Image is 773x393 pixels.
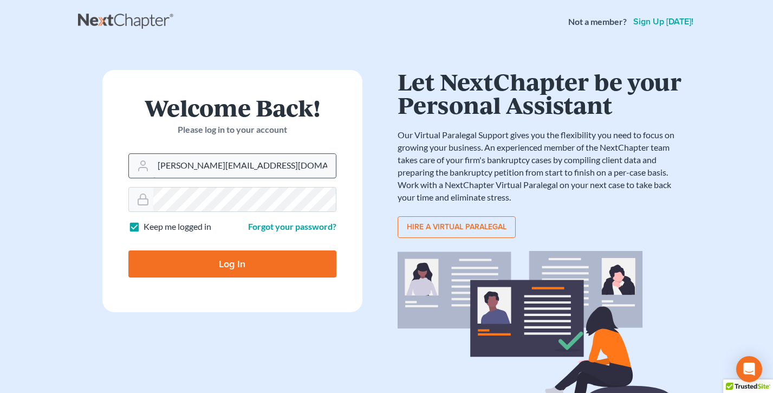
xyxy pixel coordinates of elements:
p: Please log in to your account [128,124,336,136]
a: Sign up [DATE]! [631,17,696,26]
a: Forgot your password? [248,221,336,231]
label: Keep me logged in [144,221,211,233]
input: Email Address [153,154,336,178]
h1: Welcome Back! [128,96,336,119]
h1: Let NextChapter be your Personal Assistant [398,70,685,116]
a: Hire a virtual paralegal [398,216,516,238]
input: Log In [128,250,336,278]
p: Our Virtual Paralegal Support gives you the flexibility you need to focus on growing your busines... [398,129,685,203]
div: Open Intercom Messenger [736,356,762,382]
strong: Not a member? [568,16,627,28]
